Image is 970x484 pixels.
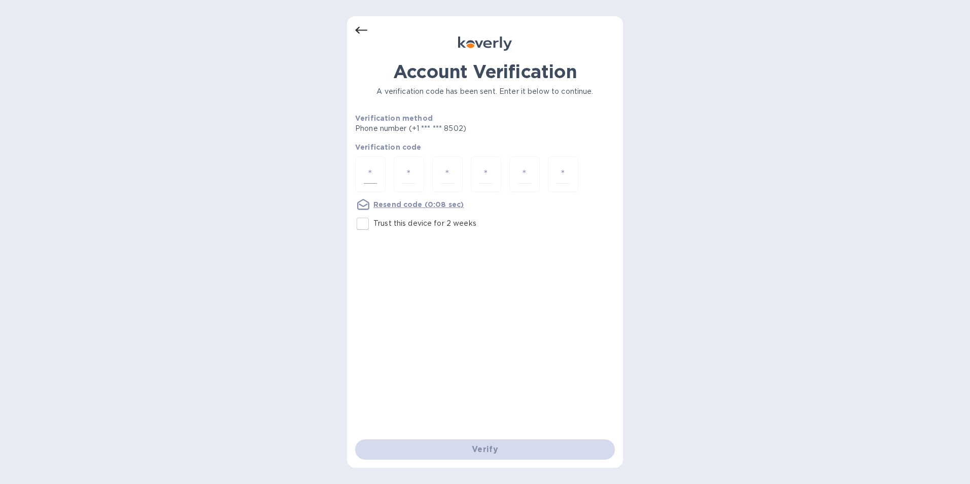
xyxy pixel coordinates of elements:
p: Phone number (+1 *** *** 8502) [355,123,544,134]
p: Verification code [355,142,615,152]
u: Resend code (0:08 sec) [373,200,464,209]
p: Trust this device for 2 weeks [373,218,476,229]
h1: Account Verification [355,61,615,82]
b: Verification method [355,114,433,122]
p: A verification code has been sent. Enter it below to continue. [355,86,615,97]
